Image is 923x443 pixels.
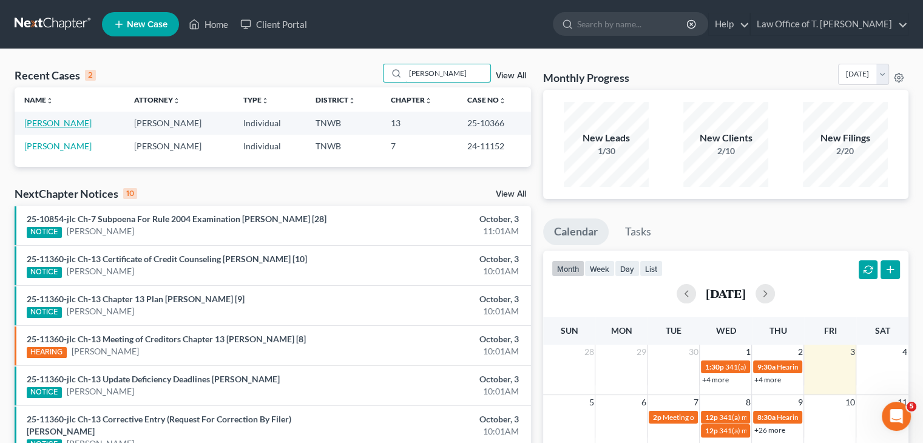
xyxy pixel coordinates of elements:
[380,135,457,157] td: 7
[744,395,751,410] span: 8
[262,97,269,104] i: unfold_more
[543,70,629,85] h3: Monthly Progress
[85,70,96,81] div: 2
[72,345,139,357] a: [PERSON_NAME]
[405,64,490,82] input: Search by name...
[234,135,306,157] td: Individual
[363,293,519,305] div: October, 3
[687,345,699,359] span: 30
[583,345,595,359] span: 28
[458,135,531,157] td: 24-11152
[467,95,506,104] a: Case Nounfold_more
[363,373,519,385] div: October, 3
[127,20,167,29] span: New Case
[874,325,890,336] span: Sat
[67,385,134,397] a: [PERSON_NAME]
[757,413,775,422] span: 8:30a
[67,305,134,317] a: [PERSON_NAME]
[234,13,313,35] a: Client Portal
[134,95,180,104] a: Attorneyunfold_more
[715,325,735,336] span: Wed
[706,287,746,300] h2: [DATE]
[702,375,728,384] a: +4 more
[15,68,96,83] div: Recent Cases
[363,345,519,357] div: 10:01AM
[380,112,457,134] td: 13
[458,112,531,134] td: 25-10366
[27,307,62,318] div: NOTICE
[882,402,911,431] iframe: Intercom live chat
[683,145,768,157] div: 2/10
[67,225,134,237] a: [PERSON_NAME]
[27,347,67,358] div: HEARING
[363,225,519,237] div: 11:01AM
[725,362,842,371] span: 341(a) meeting for [PERSON_NAME]
[709,13,749,35] a: Help
[67,265,134,277] a: [PERSON_NAME]
[316,95,356,104] a: Districtunfold_more
[183,13,234,35] a: Home
[577,13,688,35] input: Search by name...
[907,402,916,411] span: 5
[24,141,92,151] a: [PERSON_NAME]
[718,426,836,435] span: 341(a) meeting for [PERSON_NAME]
[24,95,53,104] a: Nameunfold_more
[751,13,908,35] a: Law Office of T. [PERSON_NAME]
[27,294,245,304] a: 25-11360-jlc Ch-13 Chapter 13 Plan [PERSON_NAME] [9]
[363,425,519,438] div: 10:01AM
[390,95,431,104] a: Chapterunfold_more
[662,413,797,422] span: Meeting of Creditors for [PERSON_NAME]
[363,385,519,397] div: 10:01AM
[27,227,62,238] div: NOTICE
[705,362,723,371] span: 1:30p
[306,112,381,134] td: TNWB
[615,260,640,277] button: day
[234,112,306,134] td: Individual
[124,135,234,157] td: [PERSON_NAME]
[243,95,269,104] a: Typeunfold_more
[848,345,856,359] span: 3
[610,325,632,336] span: Mon
[666,325,681,336] span: Tue
[173,97,180,104] i: unfold_more
[363,413,519,425] div: October, 3
[499,97,506,104] i: unfold_more
[640,395,647,410] span: 6
[363,213,519,225] div: October, 3
[24,118,92,128] a: [PERSON_NAME]
[363,333,519,345] div: October, 3
[46,97,53,104] i: unfold_more
[564,131,649,145] div: New Leads
[15,186,137,201] div: NextChapter Notices
[564,145,649,157] div: 1/30
[27,267,62,278] div: NOTICE
[363,253,519,265] div: October, 3
[803,131,888,145] div: New Filings
[124,112,234,134] td: [PERSON_NAME]
[705,426,717,435] span: 12p
[757,362,775,371] span: 9:30a
[896,395,908,410] span: 11
[27,414,291,436] a: 25-11360-jlc Ch-13 Corrective Entry (Request For Correction By Filer) [PERSON_NAME]
[776,413,871,422] span: Hearing for [PERSON_NAME]
[803,145,888,157] div: 2/20
[27,214,326,224] a: 25-10854-jlc Ch-7 Subpoena For Rule 2004 Examination [PERSON_NAME] [28]
[844,395,856,410] span: 10
[640,260,663,277] button: list
[823,325,836,336] span: Fri
[754,375,780,384] a: +4 more
[587,395,595,410] span: 5
[496,72,526,80] a: View All
[27,254,307,264] a: 25-11360-jlc Ch-13 Certificate of Credit Counseling [PERSON_NAME] [10]
[560,325,578,336] span: Sun
[27,374,280,384] a: 25-11360-jlc Ch-13 Update Deficiency Deadlines [PERSON_NAME]
[27,387,62,398] div: NOTICE
[543,218,609,245] a: Calendar
[692,395,699,410] span: 7
[584,260,615,277] button: week
[552,260,584,277] button: month
[363,305,519,317] div: 10:01AM
[27,334,306,344] a: 25-11360-jlc Ch-13 Meeting of Creditors Chapter 13 [PERSON_NAME] [8]
[123,188,137,199] div: 10
[796,395,803,410] span: 9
